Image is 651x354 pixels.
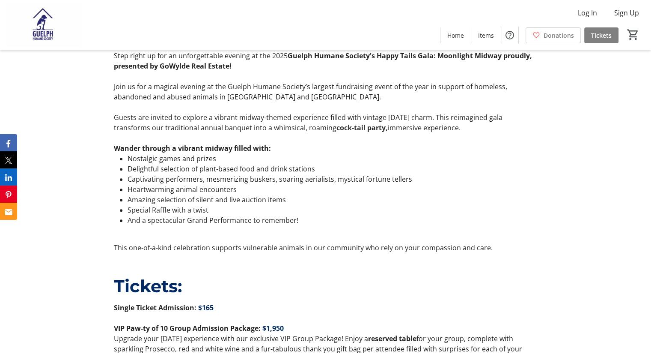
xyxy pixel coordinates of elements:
span: Sign Up [614,8,639,18]
span: Donations [544,31,574,40]
strong: Single Ticket Admission: [114,303,196,312]
strong: reserved table [368,334,416,343]
button: Log In [571,6,604,20]
span: Log In [578,8,597,18]
li: And a spectacular Grand Performance to remember! [128,215,538,225]
span: Home [447,31,464,40]
strong: Guelph Humane Society's Happy Tails Gala: Moonlight Midway proudly, presented by GoWylde Real Est... [114,51,532,71]
li: Amazing selection of silent and live auction items [128,195,538,205]
button: Help [501,27,518,44]
button: Cart [625,27,641,42]
li: Heartwarming animal encounters [128,184,538,195]
li: Nostalgic games and prizes [128,153,538,164]
li: Special Raffle with a twist [128,205,538,215]
p: This one-of-a-kind celebration supports vulnerable animals in our community who rely on your comp... [114,243,538,253]
a: Donations [526,27,581,43]
span: Items [478,31,494,40]
a: Items [471,27,501,43]
span: Tickets: [114,276,182,297]
a: Home [440,27,471,43]
a: Tickets [584,27,618,43]
strong: cock-tail party, [336,123,388,132]
strong: Wander through a vibrant midway filled with: [114,144,271,153]
span: Tickets [591,31,612,40]
li: Captivating performers, mesmerizing buskers, soaring aerialists, mystical fortune tellers [128,174,538,184]
strong: $1,950 [262,324,284,333]
li: Delightful selection of plant-based food and drink stations [128,164,538,174]
strong: $165 [198,303,214,312]
p: Step right up for an unforgettable evening at the 2025 [114,51,538,71]
p: Join us for a magical evening at the Guelph Humane Society’s largest fundraising event of the yea... [114,81,538,102]
p: Guests are invited to explore a vibrant midway-themed experience filled with vintage [DATE] charm... [114,112,538,133]
strong: VIP Paw-ty of 10 Group Admission Package: [114,324,261,333]
img: Guelph Humane Society 's Logo [5,3,81,46]
button: Sign Up [607,6,646,20]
